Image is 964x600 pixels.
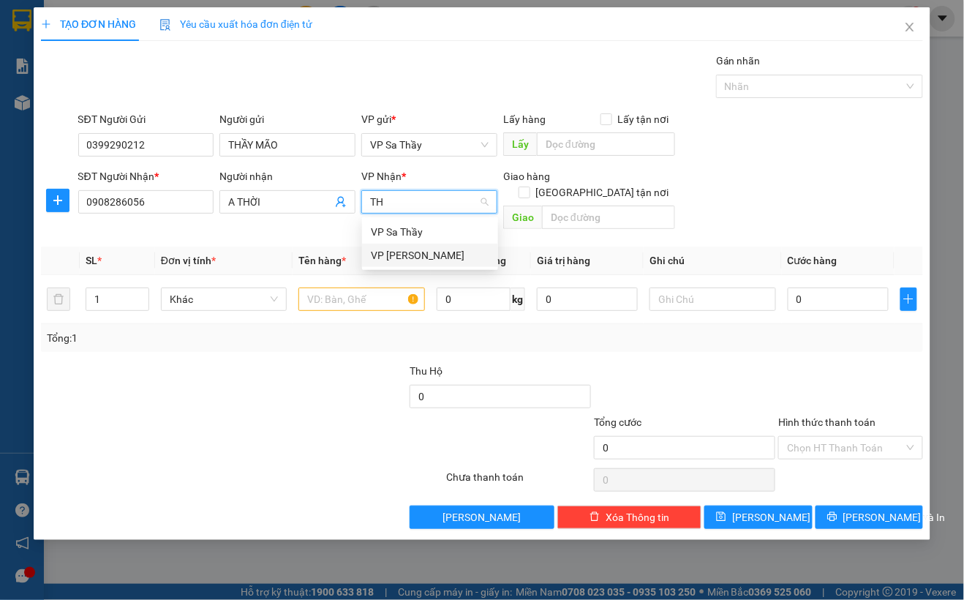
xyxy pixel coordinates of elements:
span: Tên hàng [298,255,346,266]
div: VP gửi [361,111,497,127]
span: Giao [503,206,542,229]
span: save [716,511,726,523]
input: Dọc đường [542,206,674,229]
span: delete [590,511,600,523]
span: Đơn vị tính [161,255,216,266]
span: printer [827,511,837,523]
span: [GEOGRAPHIC_DATA] tận nơi [530,184,675,200]
span: Khác [170,288,278,310]
div: VP [PERSON_NAME] [371,247,489,263]
span: [PERSON_NAME] và In [843,509,946,525]
button: Close [889,7,930,48]
span: Lấy tận nơi [612,111,675,127]
button: save[PERSON_NAME] [704,506,812,529]
span: user-add [335,196,347,208]
span: Lấy hàng [503,113,546,125]
span: plus [901,293,916,305]
div: VP Sa Thầy [371,224,489,240]
img: icon [159,19,171,31]
label: Hình thức thanh toán [778,416,875,428]
span: plus [41,19,51,29]
span: Xóa Thông tin [606,509,669,525]
span: Thu Hộ [410,365,443,377]
div: Tổng: 1 [47,330,373,346]
button: plus [46,189,69,212]
div: VP Thành Thái [362,244,498,267]
span: TẠO ĐƠN HÀNG [41,18,136,30]
span: close [904,21,916,33]
span: VP Nhận [361,170,402,182]
th: Ghi chú [644,247,781,275]
input: Ghi Chú [649,288,775,311]
span: kg [511,288,525,311]
span: [PERSON_NAME] [732,509,810,525]
span: [PERSON_NAME] [443,509,521,525]
div: Người nhận [219,168,355,184]
span: SL [86,255,97,266]
span: Giao hàng [503,170,550,182]
button: plus [900,288,917,311]
span: Cước hàng [788,255,837,266]
span: Lấy [503,132,537,156]
div: SĐT Người Gửi [78,111,214,127]
button: delete [47,288,70,311]
span: Tổng cước [594,416,641,428]
div: SĐT Người Nhận [78,168,214,184]
span: Giá trị hàng [537,255,591,266]
input: VD: Bàn, Ghế [298,288,424,311]
button: deleteXóa Thông tin [557,506,702,529]
button: printer[PERSON_NAME] và In [816,506,923,529]
label: Gán nhãn [716,55,761,67]
div: Người gửi [219,111,355,127]
span: plus [47,195,69,206]
span: VP Sa Thầy [370,134,489,156]
input: Dọc đường [537,132,674,156]
span: Yêu cầu xuất hóa đơn điện tử [159,18,312,30]
div: Chưa thanh toán [445,469,593,495]
input: 0 [537,288,638,311]
div: VP Sa Thầy [362,220,498,244]
button: [PERSON_NAME] [410,506,554,529]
